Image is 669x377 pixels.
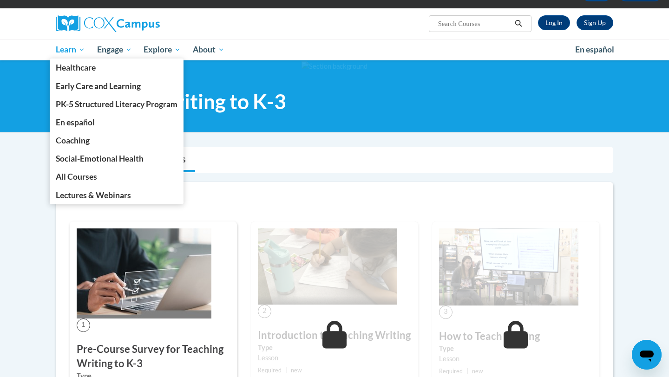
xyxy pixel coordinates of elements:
a: Register [577,15,613,30]
a: Lectures & Webinars [50,186,184,204]
span: En español [575,45,614,54]
h3: Introduction to Teaching Writing [258,328,411,343]
span: Learn [56,44,85,55]
span: 1 [77,318,90,332]
span: Explore [144,44,181,55]
div: Main menu [42,39,627,60]
input: Search Courses [437,18,512,29]
a: Cox Campus [56,15,232,32]
a: Healthcare [50,58,184,77]
img: Cox Campus [56,15,160,32]
span: new [291,367,302,374]
span: Lectures & Webinars [56,190,131,200]
span: new [472,368,483,375]
iframe: Button to launch messaging window [632,340,662,370]
img: Course Image [258,228,397,305]
span: 2 [258,305,271,318]
span: PK-5 Structured Literacy Program [56,99,177,109]
span: 3 [439,305,453,319]
a: Early Care and Learning [50,77,184,95]
span: | [285,367,287,374]
span: About [193,44,224,55]
button: Search [512,18,525,29]
a: About [187,39,230,60]
div: Lesson [439,354,592,364]
span: All Courses [56,172,97,182]
a: En español [569,40,620,59]
span: Healthcare [56,63,96,72]
a: PK-5 Structured Literacy Program [50,95,184,113]
div: Lesson [258,353,411,363]
img: Section background [302,61,367,71]
a: Log In [538,15,570,30]
h3: Pre-Course Survey for Teaching Writing to K-3 [77,342,230,371]
a: Social-Emotional Health [50,149,184,168]
span: Social-Emotional Health [56,154,144,163]
label: Type [258,343,411,353]
span: | [466,368,468,375]
a: Engage [91,39,138,60]
img: Course Image [439,228,578,305]
a: All Courses [50,168,184,186]
span: Required [258,367,282,374]
span: Coaching [56,136,90,145]
h3: How to Teach Writing [439,329,592,344]
span: Early Care and Learning [56,81,141,91]
a: Explore [138,39,187,60]
span: Engage [97,44,132,55]
img: Course Image [77,228,211,318]
span: En español [56,117,95,127]
a: Coaching [50,131,184,149]
label: Type [439,344,592,354]
a: Learn [50,39,91,60]
a: En español [50,113,184,131]
span: Required [439,368,463,375]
